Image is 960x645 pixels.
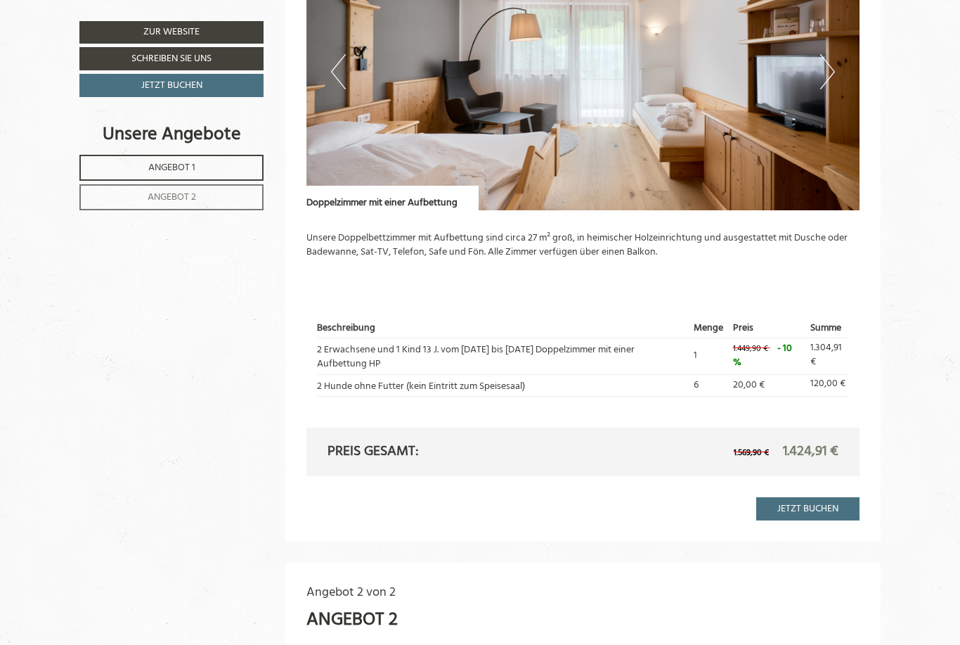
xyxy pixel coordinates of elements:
[79,122,264,148] div: Unsere Angebote
[728,319,805,338] th: Preis
[306,607,398,633] div: Angebot 2
[331,54,346,89] button: Previous
[306,582,396,603] span: Angebot 2 von 2
[689,374,728,396] td: 6
[306,231,860,260] p: Unsere Doppelbettzimmer mit Aufbettung sind circa 27 m² groß, in heimischer Holzeinrichtung und a...
[805,319,849,338] th: Summe
[306,186,479,210] div: Doppelzimmer mit einer Aufbettung
[317,442,583,462] div: Preis gesamt:
[79,74,264,97] a: Jetzt buchen
[317,319,689,338] th: Beschreibung
[148,160,195,176] span: Angebot 1
[148,189,196,205] span: Angebot 2
[756,497,860,521] a: Jetzt buchen
[689,338,728,374] td: 1
[317,338,689,374] td: 2 Erwachsene und 1 Kind 13 J. vom [DATE] bis [DATE] Doppelzimmer mit einer Aufbettung HP
[79,21,264,44] a: Zur Website
[733,342,768,356] span: 1.449,90 €
[733,340,792,371] span: - 10 %
[805,374,849,396] td: 120,00 €
[820,54,835,89] button: Next
[317,374,689,396] td: 2 Hunde ohne Futter (kein Eintritt zum Speisesaal)
[734,446,769,460] span: 1.569,90 €
[689,319,728,338] th: Menge
[805,338,849,374] td: 1.304,91 €
[783,440,838,463] span: 1.424,91 €
[733,377,765,393] span: 20,00 €
[79,47,264,70] a: Schreiben Sie uns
